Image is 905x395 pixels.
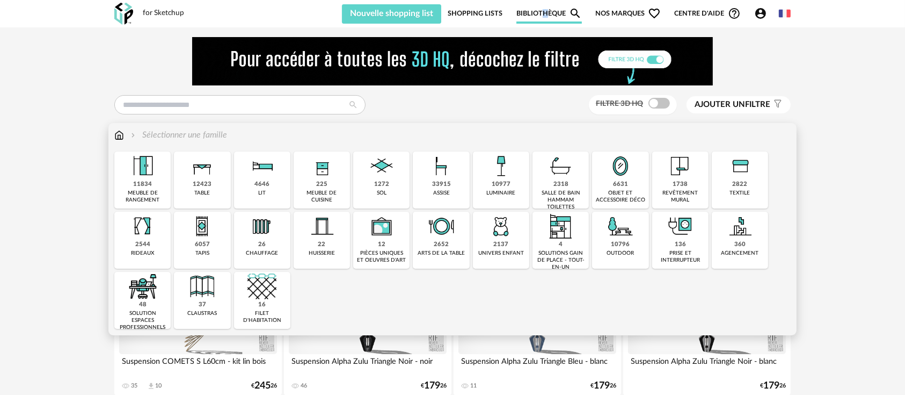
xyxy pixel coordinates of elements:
[595,190,645,204] div: objet et accessoire déco
[687,96,791,113] button: Ajouter unfiltre Filter icon
[424,382,440,390] span: 179
[470,382,477,390] div: 11
[247,212,276,241] img: Radiateur.png
[114,129,124,141] img: svg+xml;base64,PHN2ZyB3aWR0aD0iMTYiIGhlaWdodD0iMTciIHZpZXdCb3g9IjAgMCAxNiAxNyIgZmlsbD0ibm9uZSIgeG...
[673,181,688,189] div: 1738
[377,190,386,197] div: sol
[536,190,586,211] div: salle de bain hammam toilettes
[728,7,741,20] span: Help Circle Outline icon
[258,301,266,309] div: 16
[492,181,510,189] div: 10977
[195,250,209,257] div: tapis
[297,190,347,204] div: meuble de cuisine
[486,152,515,181] img: Luminaire.png
[246,250,278,257] div: chauffage
[155,382,162,390] div: 10
[258,241,266,249] div: 26
[486,190,515,197] div: luminaire
[350,9,433,18] span: Nouvelle shopping list
[486,212,515,241] img: UniversEnfant.png
[194,190,210,197] div: table
[607,250,634,257] div: outdoor
[594,382,610,390] span: 179
[675,241,686,249] div: 136
[546,152,575,181] img: Salle%20de%20bain.png
[342,4,441,24] button: Nouvelle shopping list
[427,152,456,181] img: Assise.png
[193,181,211,189] div: 12423
[458,354,616,376] div: Suspension Alpha Zulu Triangle Bleu - blanc
[251,382,277,390] div: € 26
[590,382,616,390] div: € 26
[434,241,449,249] div: 2652
[666,152,695,181] img: Papier%20peint.png
[367,152,396,181] img: Sol.png
[128,152,157,181] img: Meuble%20de%20rangement.png
[129,129,227,141] div: Sélectionner une famille
[770,99,783,110] span: Filter icon
[128,212,157,241] img: Rideaux.png
[247,152,276,181] img: Literie.png
[595,3,661,24] span: Nos marques
[421,382,447,390] div: € 26
[559,241,563,249] div: 4
[734,241,746,249] div: 360
[258,190,266,197] div: lit
[516,3,582,24] a: BibliothèqueMagnify icon
[131,250,154,257] div: rideaux
[143,9,184,18] div: for Sketchup
[695,100,745,109] span: Ajouter un
[418,250,465,257] div: arts de la table
[374,181,389,189] div: 1272
[237,310,287,324] div: filet d'habitation
[131,382,137,390] div: 35
[721,250,759,257] div: agencement
[606,152,635,181] img: Miroir.png
[613,181,628,189] div: 6631
[448,3,502,24] a: Shopping Lists
[254,181,269,189] div: 4646
[187,310,217,317] div: claustras
[596,100,643,107] span: Filtre 3D HQ
[301,382,307,390] div: 46
[546,212,575,241] img: ToutEnUn.png
[553,181,568,189] div: 2318
[378,241,385,249] div: 12
[192,37,713,85] img: FILTRE%20HQ%20NEW_V1%20(4).gif
[730,190,750,197] div: textile
[536,250,586,271] div: solutions gain de place - tout-en-un
[308,152,337,181] img: Rangement.png
[135,241,150,249] div: 2544
[118,310,167,331] div: solution espaces professionnels
[427,212,456,241] img: ArtTable.png
[188,272,217,301] img: Cloison.png
[139,301,147,309] div: 48
[367,212,396,241] img: UniqueOeuvre.png
[309,250,335,257] div: huisserie
[726,152,755,181] img: Textile.png
[433,190,450,197] div: assise
[119,354,277,376] div: Suspension COMETS S L60cm - kit lin bois
[356,250,406,264] div: pièces uniques et oeuvres d'art
[199,301,206,309] div: 37
[316,181,327,189] div: 225
[648,7,661,20] span: Heart Outline icon
[666,212,695,241] img: PriseInter.png
[628,354,786,376] div: Suspension Alpha Zulu Triangle Noir - blanc
[726,212,755,241] img: Agencement.png
[133,181,152,189] div: 11834
[308,212,337,241] img: Huiserie.png
[733,181,748,189] div: 2822
[655,250,705,264] div: prise et interrupteur
[289,354,447,376] div: Suspension Alpha Zulu Triangle Noir - noir
[754,7,767,20] span: Account Circle icon
[754,7,772,20] span: Account Circle icon
[655,190,705,204] div: revêtement mural
[763,382,779,390] span: 179
[432,181,451,189] div: 33915
[493,241,508,249] div: 2137
[247,272,276,301] img: filet.png
[128,272,157,301] img: espace-de-travail.png
[611,241,630,249] div: 10796
[188,152,217,181] img: Table.png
